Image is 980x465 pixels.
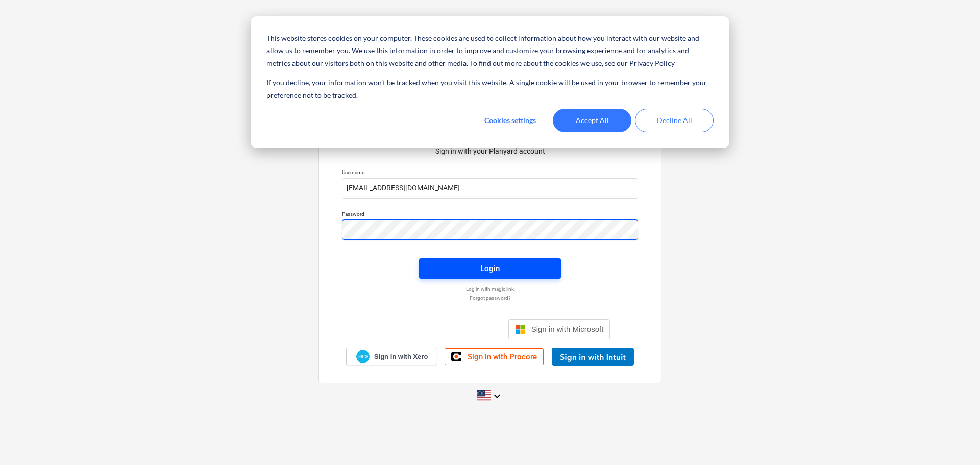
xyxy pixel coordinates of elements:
a: Forgot password? [337,295,643,301]
button: Accept All [553,109,631,132]
button: Login [419,258,561,279]
a: Sign in with Procore [445,348,544,365]
span: Sign in with Microsoft [531,325,604,333]
button: Cookies settings [471,109,549,132]
div: Login [480,262,500,275]
p: Sign in with your Planyard account [342,146,638,157]
a: Sign in with Xero [346,348,437,365]
iframe: Sisselogimine Google'i nupu abil [365,318,505,340]
img: Xero logo [356,350,370,363]
span: Sign in with Procore [468,352,537,361]
a: Log in with magic link [337,286,643,292]
button: Decline All [635,109,714,132]
input: Username [342,178,638,199]
p: If you decline, your information won’t be tracked when you visit this website. A single cookie wi... [266,77,714,102]
p: This website stores cookies on your computer. These cookies are used to collect information about... [266,32,714,70]
iframe: Chat Widget [929,416,980,465]
p: Password [342,211,638,219]
div: Cookie banner [251,16,729,148]
i: keyboard_arrow_down [491,390,503,402]
p: Username [342,169,638,178]
div: Vestlusvidin [929,416,980,465]
img: Microsoft logo [515,324,525,334]
span: Sign in with Xero [374,352,428,361]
